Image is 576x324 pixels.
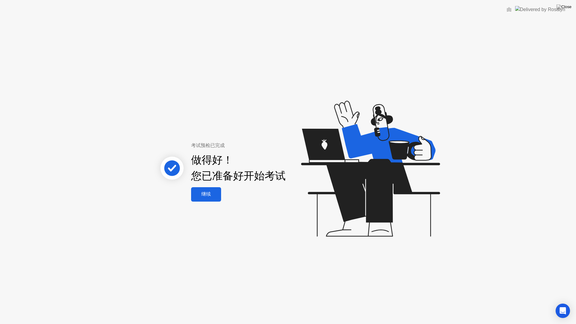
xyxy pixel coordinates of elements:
div: 由 [507,6,511,13]
div: Open Intercom Messenger [556,304,570,318]
div: 做得好！ 您已准备好开始考试 [191,152,286,184]
div: 继续 [193,191,219,197]
div: 考试预检已完成 [191,142,315,149]
img: Delivered by Rosalyn [515,6,565,13]
img: Close [556,4,571,9]
button: 继续 [191,187,221,202]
